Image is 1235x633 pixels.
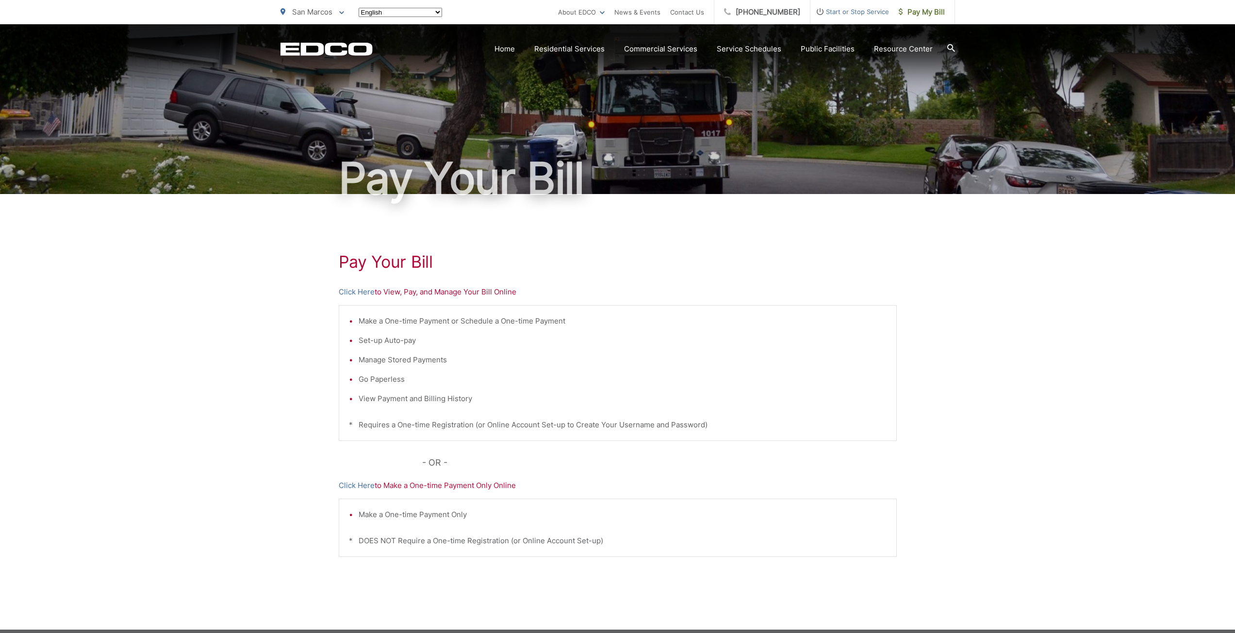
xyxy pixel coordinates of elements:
p: to View, Pay, and Manage Your Bill Online [339,286,897,298]
a: Click Here [339,480,375,491]
a: Contact Us [670,6,704,18]
p: * DOES NOT Require a One-time Registration (or Online Account Set-up) [349,535,887,547]
li: Manage Stored Payments [359,354,887,366]
li: Make a One-time Payment or Schedule a One-time Payment [359,315,887,327]
a: News & Events [614,6,660,18]
li: Make a One-time Payment Only [359,509,887,520]
p: to Make a One-time Payment Only Online [339,480,897,491]
a: Resource Center [874,43,933,55]
a: About EDCO [558,6,605,18]
li: Set-up Auto-pay [359,335,887,346]
a: Residential Services [534,43,605,55]
a: Commercial Services [624,43,697,55]
li: View Payment and Billing History [359,393,887,405]
p: * Requires a One-time Registration (or Online Account Set-up to Create Your Username and Password) [349,419,887,431]
select: Select a language [359,8,442,17]
span: San Marcos [292,7,332,16]
a: Home [494,43,515,55]
h1: Pay Your Bill [339,252,897,272]
span: Pay My Bill [899,6,945,18]
li: Go Paperless [359,373,887,385]
a: EDCD logo. Return to the homepage. [280,42,373,56]
a: Service Schedules [717,43,781,55]
a: Click Here [339,286,375,298]
a: Public Facilities [801,43,855,55]
p: - OR - [422,455,897,470]
h1: Pay Your Bill [280,154,955,203]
